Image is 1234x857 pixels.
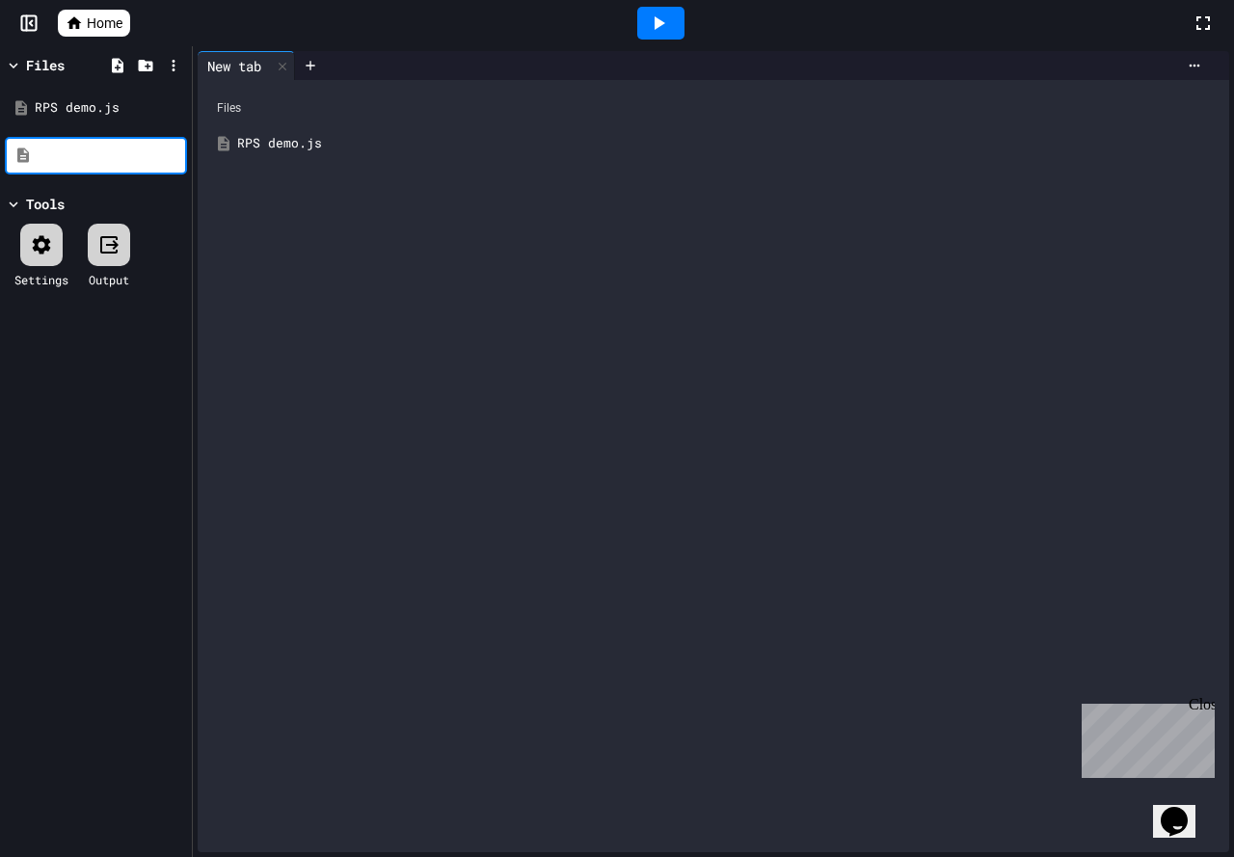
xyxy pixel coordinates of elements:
[58,10,130,37] a: Home
[1153,780,1215,838] iframe: chat widget
[207,90,1220,126] div: Files
[26,55,65,75] div: Files
[198,51,295,80] div: New tab
[14,271,68,288] div: Settings
[8,8,133,122] div: Chat with us now!Close
[1074,696,1215,778] iframe: chat widget
[198,56,271,76] div: New tab
[26,194,65,214] div: Tools
[89,271,129,288] div: Output
[87,13,122,33] span: Home
[35,98,185,118] div: RPS demo.js
[237,134,1218,153] div: RPS demo.js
